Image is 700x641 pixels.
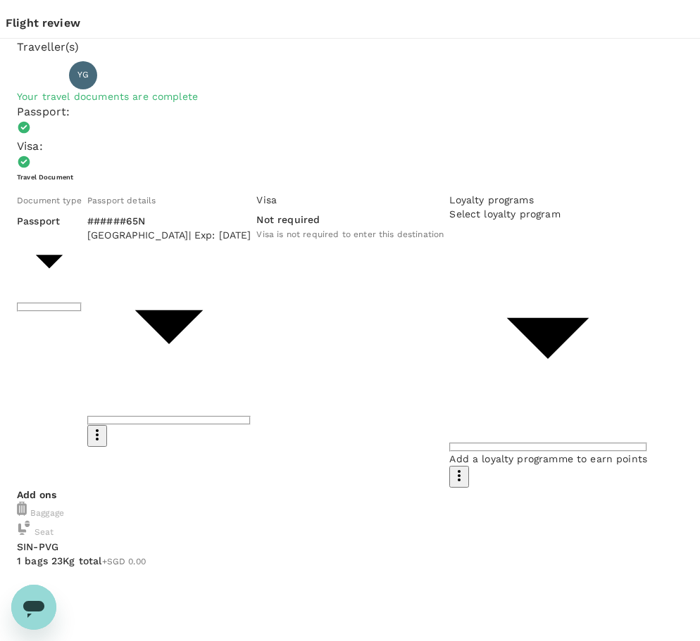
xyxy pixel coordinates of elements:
[87,214,251,242] div: ######65N[GEOGRAPHIC_DATA]| Exp: [DATE]
[87,196,156,205] span: Passport details
[449,453,647,464] span: Add a loyalty programme to earn points
[449,207,647,221] p: Select loyalty program
[17,540,683,554] p: SIN - PVG
[11,585,56,630] iframe: Button to launch messaging window, conversation in progress
[256,194,277,205] span: Visa
[17,138,683,155] p: Visa :
[17,91,198,102] span: Your travel documents are complete
[17,68,63,82] p: Traveller 1 :
[17,554,683,569] div: 1 bags 23Kg total+SGD 0.00
[17,521,683,540] div: Seat
[256,212,444,227] p: Not required
[6,15,694,32] p: Flight review
[87,214,251,228] p: ######65N
[77,68,89,82] span: YG
[17,521,31,535] img: baggage-icon
[17,196,82,205] span: Document type
[87,229,251,241] span: [GEOGRAPHIC_DATA] | Exp: [DATE]
[103,67,296,84] p: [PERSON_NAME] [PERSON_NAME]
[449,194,533,205] span: Loyalty programs
[17,172,683,182] h6: Travel Document
[17,214,82,228] p: Passport
[17,103,683,120] p: Passport :
[256,229,444,239] span: Visa is not required to enter this destination
[17,502,27,516] img: baggage-icon
[17,555,102,566] span: 1 bags 23Kg total
[17,39,683,56] p: Traveller(s)
[449,221,647,235] div: ​
[102,557,146,566] span: +SGD 0.00
[17,488,683,502] p: Add ons
[17,502,683,521] div: Baggage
